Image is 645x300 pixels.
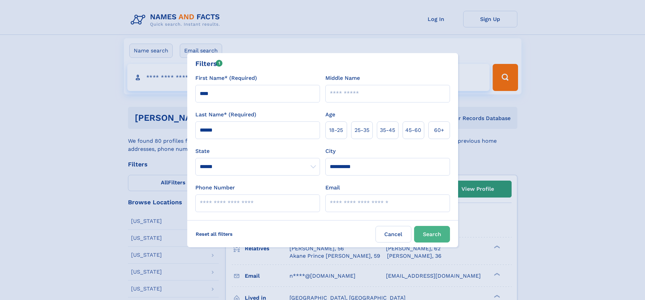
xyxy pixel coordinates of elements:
span: 35‑45 [380,126,395,134]
label: First Name* (Required) [195,74,257,82]
span: 60+ [434,126,444,134]
label: Cancel [375,226,411,243]
label: Last Name* (Required) [195,111,256,119]
span: 18‑25 [329,126,343,134]
label: State [195,147,320,155]
label: Middle Name [325,74,360,82]
label: Phone Number [195,184,235,192]
label: City [325,147,336,155]
label: Reset all filters [191,226,237,242]
div: Filters [195,59,223,69]
button: Search [414,226,450,243]
span: 45‑60 [405,126,421,134]
label: Email [325,184,340,192]
span: 25‑35 [354,126,369,134]
label: Age [325,111,335,119]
